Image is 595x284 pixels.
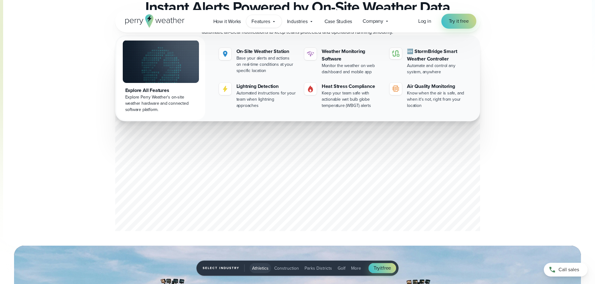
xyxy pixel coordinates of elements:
[349,263,364,273] button: More
[125,94,196,113] div: Explore Perry Weather's on-site weather hardware and connected software platform.
[407,48,467,63] div: 🆕 StormBridge Smart Weather Controller
[418,17,431,25] a: Log in
[380,264,383,272] span: it
[322,83,382,90] div: Heat Stress Compliance
[213,18,241,25] span: How it Works
[117,36,205,120] a: Explore All Features Explore Perry Weather's on-site weather hardware and connected software plat...
[449,17,469,25] span: Try it free
[558,266,579,273] span: Call sales
[441,14,476,29] a: Try it free
[302,45,384,78] a: Weather Monitoring Software Monitor the weather on web dashboard and mobile app
[236,48,297,55] div: On-Site Weather Station
[125,87,196,94] div: Explore All Features
[287,18,308,25] span: Industries
[307,85,314,93] img: Gas.svg
[307,50,314,58] img: software-icon.svg
[115,106,480,233] div: 2 of 3
[208,15,246,28] a: How it Works
[302,263,335,273] button: Parks Districts
[302,80,384,111] a: Heat Stress Compliance Keep your team safe with actionable wet bulb globe temperature (WBGT) alerts
[221,85,229,93] img: lightning-icon.svg
[252,265,269,272] span: Athletics
[544,263,588,277] a: Call sales
[392,50,399,57] img: stormbridge-icon-V6.svg
[325,18,352,25] span: Case Studies
[305,265,332,272] span: Parks Districts
[407,90,467,109] div: Know when the air is safe, and when it's not, right from your location
[236,55,297,74] div: Base your alerts and actions on real-time conditions at your specific location
[216,45,299,76] a: On-Site Weather Station Base your alerts and actions on real-time conditions at your specific loc...
[250,263,271,273] button: Athletics
[335,263,348,273] button: Golf
[363,17,383,25] span: Company
[203,264,245,272] span: Select Industry
[322,63,382,75] div: Monitor the weather on web dashboard and mobile app
[274,265,299,272] span: Construction
[322,48,382,63] div: Weather Monitoring Software
[338,265,345,272] span: Golf
[387,80,470,111] a: Air Quality Monitoring Know when the air is safe, and when it's not, right from your location
[392,85,399,93] img: aqi-icon.svg
[351,265,361,272] span: More
[369,263,396,273] a: Tryitfree
[407,83,467,90] div: Air Quality Monitoring
[115,106,480,233] div: slideshow
[221,50,229,58] img: Location.svg
[387,45,470,78] a: 🆕 StormBridge Smart Weather Controller Automate and control any system, anywhere
[216,80,299,111] a: Lightning Detection Automated instructions for your team when lightning approaches
[407,63,467,75] div: Automate and control any system, anywhere
[374,264,391,272] span: Try free
[322,90,382,109] div: Keep your team safe with actionable wet bulb globe temperature (WBGT) alerts
[319,15,358,28] a: Case Studies
[236,90,297,109] div: Automated instructions for your team when lightning approaches
[251,18,270,25] span: Features
[236,83,297,90] div: Lightning Detection
[272,263,301,273] button: Construction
